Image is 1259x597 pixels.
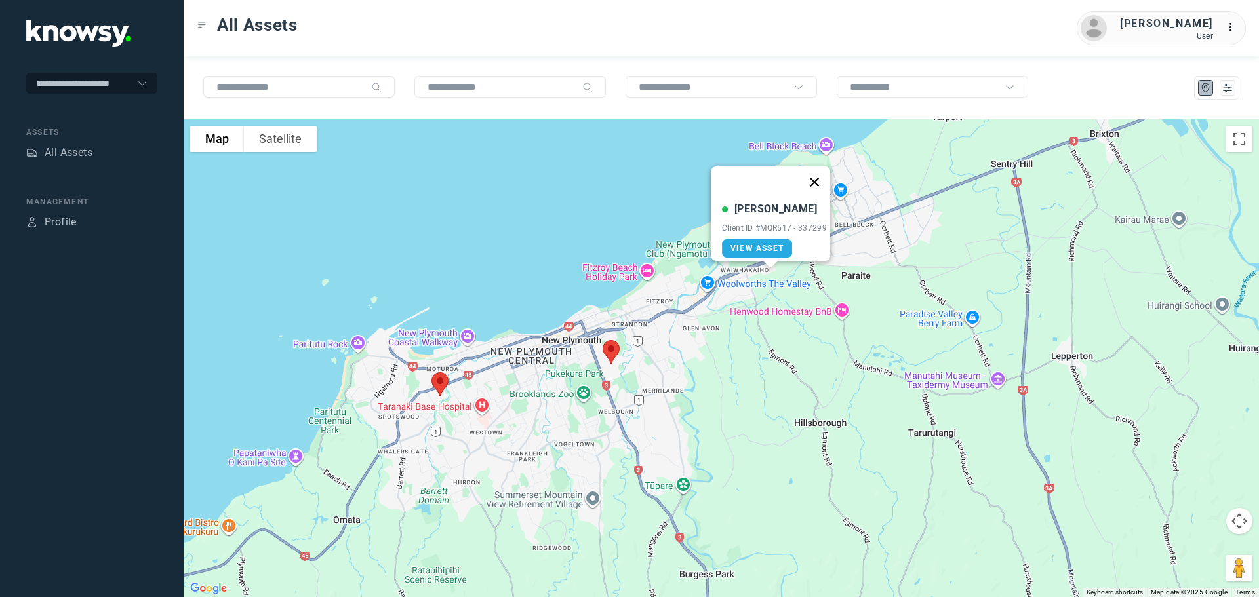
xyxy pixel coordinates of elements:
a: ProfileProfile [26,214,77,230]
button: Keyboard shortcuts [1087,588,1143,597]
div: [PERSON_NAME] [1120,16,1213,31]
div: Map [1200,82,1212,94]
div: List [1222,82,1233,94]
div: Search [371,82,382,92]
div: User [1120,31,1213,41]
div: [PERSON_NAME] [734,201,817,217]
button: Show satellite imagery [244,126,317,152]
div: Management [26,196,157,208]
img: Google [187,580,230,597]
div: Assets [26,147,38,159]
button: Show street map [190,126,244,152]
img: Application Logo [26,20,131,47]
div: : [1226,20,1242,37]
div: Profile [45,214,77,230]
div: Client ID #MQR517 - 337299 [722,223,827,233]
span: Map data ©2025 Google [1151,588,1228,596]
a: Open this area in Google Maps (opens a new window) [187,580,230,597]
div: Profile [26,216,38,228]
button: Map camera controls [1226,508,1252,534]
div: Search [582,82,593,92]
span: All Assets [217,13,298,37]
div: All Assets [45,145,92,161]
div: Toggle Menu [197,20,207,29]
div: : [1226,20,1242,35]
img: avatar.png [1081,15,1107,41]
button: Close [799,166,830,198]
button: Toggle fullscreen view [1226,126,1252,152]
a: View Asset [722,239,792,258]
a: Terms (opens in new tab) [1235,588,1255,596]
tspan: ... [1227,22,1240,32]
div: Assets [26,126,157,138]
a: AssetsAll Assets [26,145,92,161]
span: View Asset [730,244,784,253]
button: Drag Pegman onto the map to open Street View [1226,555,1252,581]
